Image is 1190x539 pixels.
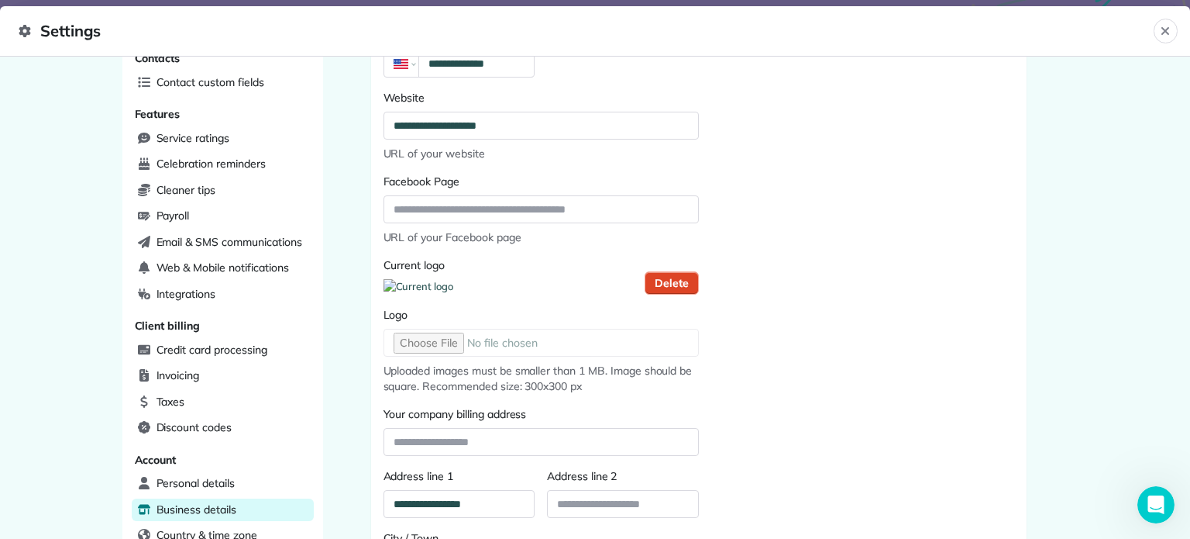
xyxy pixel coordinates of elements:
[156,286,216,302] span: Integrations
[383,230,699,245] span: URL of your Facebook page
[129,435,182,446] span: Messages
[132,365,314,388] a: Invoicing
[132,416,314,440] a: Discount codes
[195,25,226,56] img: Profile image for Jorge
[383,307,699,323] label: Logo
[19,19,1154,43] span: Settings
[103,396,206,458] button: Messages
[32,245,63,276] img: Profile image for ZenBot
[32,379,126,396] span: Search for help
[31,29,56,54] img: logo
[156,234,302,250] span: Email & SMS communications
[132,283,314,306] a: Integrations
[156,260,289,275] span: Web & Mobile notifications
[383,279,461,295] img: Current logo
[32,311,260,327] div: Ask a question
[132,71,314,95] a: Contact custom fields
[22,371,287,403] button: Search for help
[156,182,216,198] span: Cleaner tips
[132,205,314,228] a: Payroll
[156,502,236,517] span: Business details
[207,396,310,458] button: Help
[246,435,270,446] span: Help
[69,246,253,258] span: Is that what you were looking for?
[32,327,260,344] div: AI Agent and team can help
[132,472,314,496] a: Personal details
[383,257,461,273] label: Current logo
[383,90,699,105] label: Website
[132,127,314,150] a: Service ratings
[156,368,200,383] span: Invoicing
[156,208,190,223] span: Payroll
[166,25,197,56] img: Profile image for Brent
[156,394,185,409] span: Taxes
[135,107,181,121] span: Features
[132,153,314,176] a: Celebration reminders
[655,275,689,291] span: Delete
[135,453,177,467] span: Account
[69,261,108,277] div: ZenBot
[112,261,163,277] div: • Just now
[132,499,314,522] a: Business details
[31,110,279,163] p: Hi [PERSON_NAME] 👋
[267,25,294,53] div: Close
[383,174,699,189] label: Facebook Page
[135,51,181,65] span: Contacts
[156,130,229,146] span: Service ratings
[383,468,535,484] label: Address line 1
[15,298,294,357] div: Ask a questionAI Agent and team can help
[156,342,267,358] span: Credit card processing
[31,163,279,189] p: How can we help?
[132,391,314,414] a: Taxes
[156,156,266,171] span: Celebration reminders
[132,179,314,202] a: Cleaner tips
[645,271,699,295] button: Delete
[16,232,294,289] div: Profile image for ZenBotIs that what you were looking for?ZenBot•Just now
[15,209,294,290] div: Recent messageProfile image for ZenBotIs that what you were looking for?ZenBot•Just now
[132,339,314,362] a: Credit card processing
[383,363,699,394] span: Uploaded images must be smaller than 1 MB. Image should be square. Recommended size: 300x300 px
[156,74,264,90] span: Contact custom fields
[1137,486,1175,523] iframe: Intercom live chat
[1154,19,1178,43] button: Close
[34,435,69,446] span: Home
[156,475,235,491] span: Personal details
[156,420,232,435] span: Discount codes
[547,468,699,484] label: Address line 2
[132,257,314,280] a: Web & Mobile notifications
[135,319,200,333] span: Client billing
[32,222,278,238] div: Recent message
[383,406,699,422] label: Your company billing address
[132,231,314,254] a: Email & SMS communications
[225,25,256,56] img: Profile image for Edgar
[383,146,699,161] span: URL of your website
